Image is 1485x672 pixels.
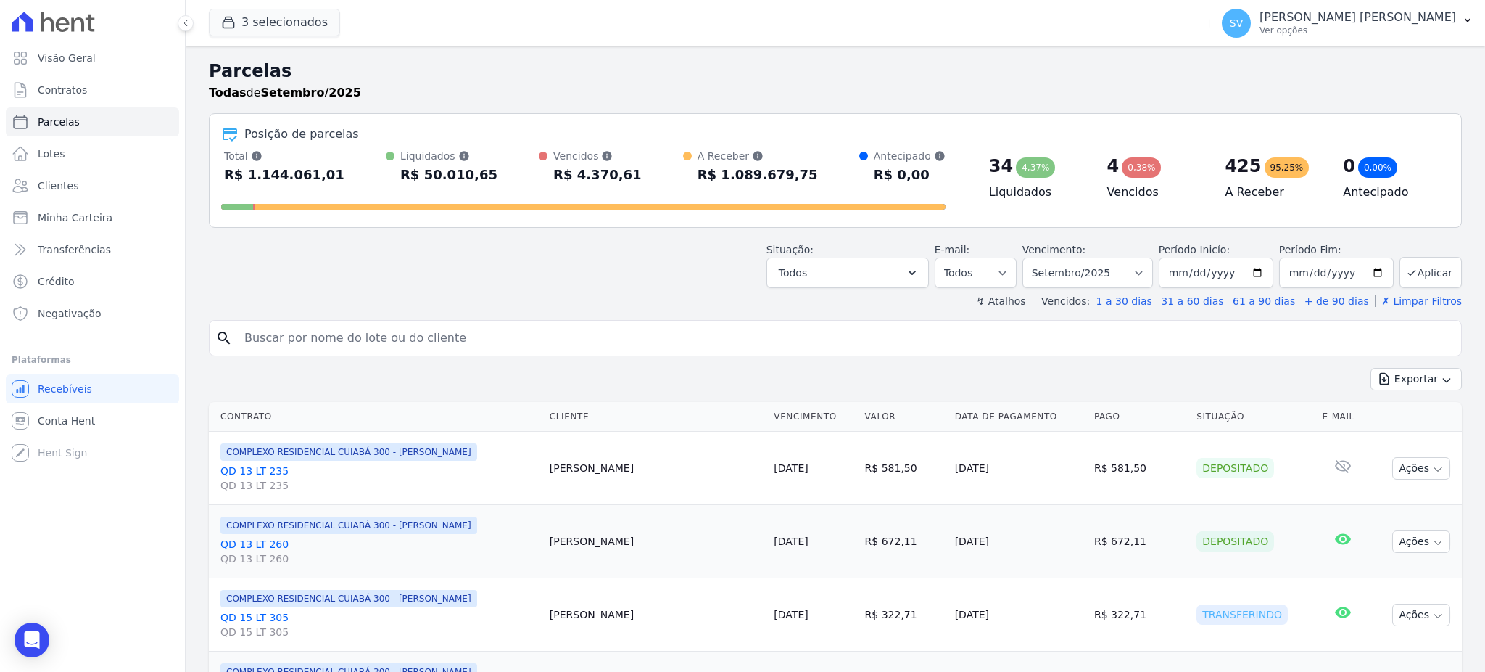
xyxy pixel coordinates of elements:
[38,51,96,65] span: Visão Geral
[553,149,641,163] div: Vencidos
[1392,604,1450,626] button: Ações
[38,179,78,193] span: Clientes
[261,86,361,99] strong: Setembro/2025
[859,432,949,505] td: R$ 581,50
[6,44,179,73] a: Visão Geral
[1159,244,1230,255] label: Período Inicío:
[1107,184,1202,201] h4: Vencidos
[209,402,544,432] th: Contrato
[220,443,477,461] span: COMPLEXO RESIDENCIAL CUIABÁ 300 - [PERSON_NAME]
[766,244,814,255] label: Situação:
[1196,605,1288,625] div: Transferindo
[1343,155,1355,178] div: 0
[1096,295,1152,307] a: 1 a 30 dias
[38,414,95,428] span: Conta Hent
[989,155,1013,178] div: 34
[1233,295,1295,307] a: 61 a 90 dias
[1375,295,1462,307] a: ✗ Limpar Filtros
[38,147,65,161] span: Lotes
[1279,242,1394,258] label: Período Fim:
[1358,157,1397,178] div: 0,00%
[1035,295,1090,307] label: Vencidos:
[874,149,946,163] div: Antecipado
[209,58,1462,84] h2: Parcelas
[6,406,179,435] a: Conta Hent
[209,84,361,102] p: de
[1259,25,1456,36] p: Ver opções
[949,578,1088,652] td: [DATE]
[768,402,859,432] th: Vencimento
[1265,157,1310,178] div: 95,25%
[698,149,818,163] div: A Receber
[553,163,641,187] div: R$ 4.370,61
[766,258,929,288] button: Todos
[949,505,1088,578] td: [DATE]
[6,203,179,232] a: Minha Carteira
[1161,295,1223,307] a: 31 a 60 dias
[6,267,179,296] a: Crédito
[15,623,49,657] div: Open Intercom Messenger
[544,432,769,505] td: [PERSON_NAME]
[6,171,179,200] a: Clientes
[1196,531,1274,552] div: Depositado
[1088,505,1191,578] td: R$ 672,11
[1304,295,1369,307] a: + de 90 dias
[1122,157,1161,178] div: 0,38%
[220,464,538,493] a: QD 13 LT 235QD 13 LT 235
[859,505,949,578] td: R$ 672,11
[1392,457,1450,480] button: Ações
[949,402,1088,432] th: Data de Pagamento
[774,462,808,474] a: [DATE]
[400,149,497,163] div: Liquidados
[544,402,769,432] th: Cliente
[544,578,769,652] td: [PERSON_NAME]
[1210,3,1485,44] button: SV [PERSON_NAME] [PERSON_NAME] Ver opções
[209,9,340,36] button: 3 selecionados
[774,609,808,620] a: [DATE]
[1370,368,1462,390] button: Exportar
[400,163,497,187] div: R$ 50.010,65
[544,505,769,578] td: [PERSON_NAME]
[6,235,179,264] a: Transferências
[38,382,92,396] span: Recebíveis
[6,374,179,403] a: Recebíveis
[989,184,1084,201] h4: Liquidados
[1016,157,1055,178] div: 4,37%
[859,402,949,432] th: Valor
[779,264,807,282] span: Todos
[1230,18,1243,28] span: SV
[220,478,538,493] span: QD 13 LT 235
[38,274,75,289] span: Crédito
[6,75,179,105] a: Contratos
[38,210,112,225] span: Minha Carteira
[38,83,87,97] span: Contratos
[1088,578,1191,652] td: R$ 322,71
[1191,402,1316,432] th: Situação
[38,115,80,129] span: Parcelas
[244,126,359,143] div: Posição de parcelas
[220,517,477,534] span: COMPLEXO RESIDENCIAL CUIABÁ 300 - [PERSON_NAME]
[1088,432,1191,505] td: R$ 581,50
[209,86,247,99] strong: Todas
[1225,184,1320,201] h4: A Receber
[215,329,233,347] i: search
[38,306,102,321] span: Negativação
[1392,530,1450,553] button: Ações
[220,610,538,639] a: QD 15 LT 305QD 15 LT 305
[1107,155,1120,178] div: 4
[224,149,344,163] div: Total
[949,432,1088,505] td: [DATE]
[220,590,477,607] span: COMPLEXO RESIDENCIAL CUIABÁ 300 - [PERSON_NAME]
[6,139,179,168] a: Lotes
[1088,402,1191,432] th: Pago
[859,578,949,652] td: R$ 322,71
[236,324,1455,353] input: Buscar por nome do lote ou do cliente
[1259,10,1456,25] p: [PERSON_NAME] [PERSON_NAME]
[874,163,946,187] div: R$ 0,00
[224,163,344,187] div: R$ 1.144.061,01
[1196,458,1274,478] div: Depositado
[38,242,111,257] span: Transferências
[1399,257,1462,288] button: Aplicar
[6,107,179,136] a: Parcelas
[1317,402,1370,432] th: E-mail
